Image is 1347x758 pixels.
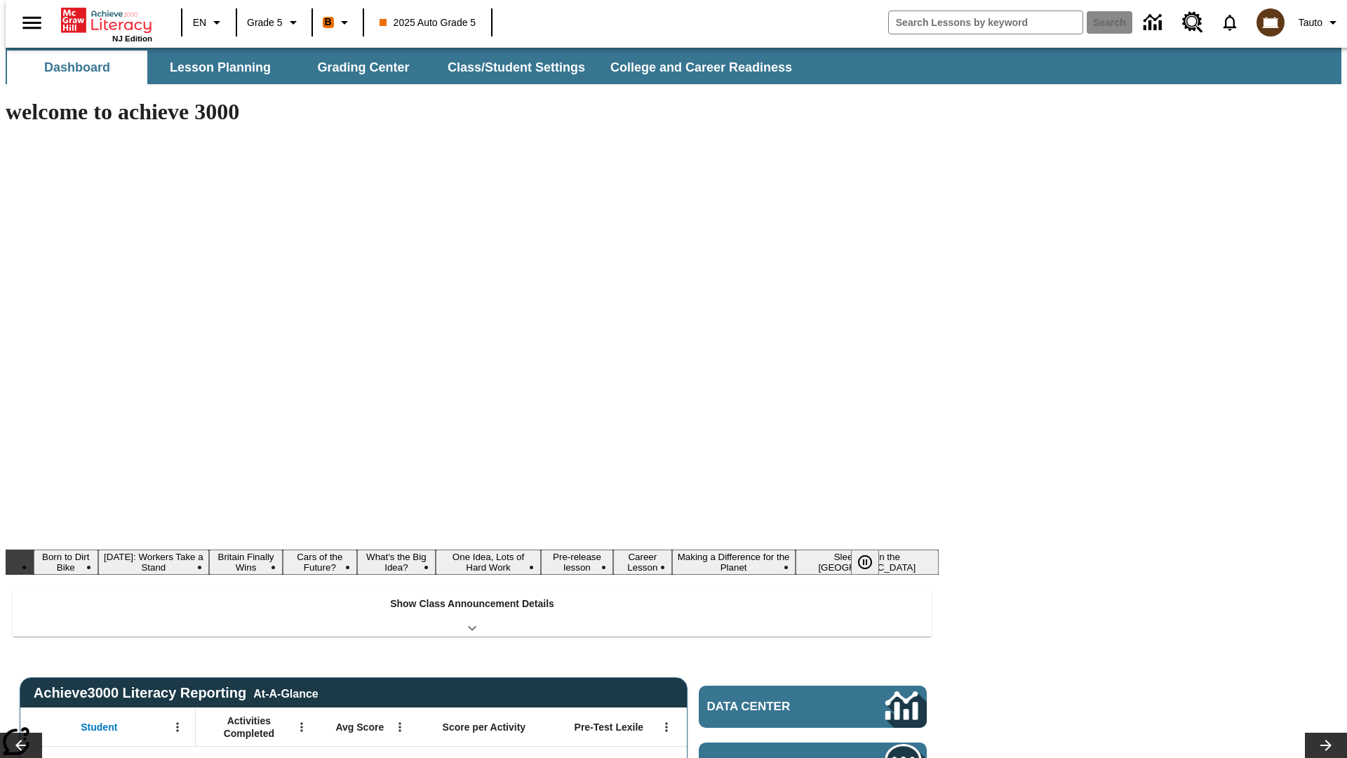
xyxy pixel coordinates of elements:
button: College and Career Readiness [599,51,803,84]
span: Student [81,721,117,733]
span: 2025 Auto Grade 5 [380,15,476,30]
button: Lesson Planning [150,51,290,84]
button: Profile/Settings [1293,10,1347,35]
button: Lesson carousel, Next [1305,733,1347,758]
button: Grade: Grade 5, Select a grade [241,10,307,35]
button: Slide 2 Labor Day: Workers Take a Stand [98,550,210,575]
button: Slide 4 Cars of the Future? [283,550,357,575]
div: Show Class Announcement Details [13,588,932,637]
span: B [325,13,332,31]
button: Slide 7 Pre-release lesson [541,550,613,575]
span: Score per Activity [443,721,526,733]
button: Language: EN, Select a language [187,10,232,35]
div: Pause [851,550,893,575]
span: NJ Edition [112,34,152,43]
button: Slide 5 What's the Big Idea? [357,550,436,575]
button: Select a new avatar [1248,4,1293,41]
button: Slide 6 One Idea, Lots of Hard Work [436,550,541,575]
button: Pause [851,550,879,575]
div: SubNavbar [6,51,805,84]
span: EN [193,15,206,30]
span: Grade 5 [247,15,283,30]
button: Grading Center [293,51,434,84]
button: Open Menu [167,717,188,738]
img: avatar image [1256,8,1285,36]
p: Show Class Announcement Details [390,597,554,611]
span: Avg Score [335,721,384,733]
span: Pre-Test Lexile [575,721,644,733]
div: SubNavbar [6,48,1341,84]
a: Home [61,6,152,34]
button: Slide 3 Britain Finally Wins [209,550,283,575]
button: Slide 8 Career Lesson [613,550,672,575]
h1: welcome to achieve 3000 [6,99,939,125]
button: Slide 9 Making a Difference for the Planet [672,550,796,575]
button: Boost Class color is orange. Change class color [317,10,358,35]
a: Notifications [1212,4,1248,41]
span: Data Center [707,700,838,714]
button: Dashboard [7,51,147,84]
span: Activities Completed [203,714,295,740]
a: Resource Center, Will open in new tab [1174,4,1212,41]
div: Home [61,5,152,43]
span: Achieve3000 Literacy Reporting [34,685,319,701]
a: Data Center [1135,4,1174,42]
button: Open Menu [656,717,677,738]
button: Slide 10 Sleepless in the Animal Kingdom [796,550,939,575]
button: Open side menu [11,2,53,44]
span: Tauto [1299,15,1322,30]
a: Data Center [699,686,927,728]
button: Slide 1 Born to Dirt Bike [34,550,98,575]
input: search field [889,11,1083,34]
div: At-A-Glance [253,685,318,700]
button: Open Menu [291,717,312,738]
button: Class/Student Settings [436,51,596,84]
button: Open Menu [389,717,410,738]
